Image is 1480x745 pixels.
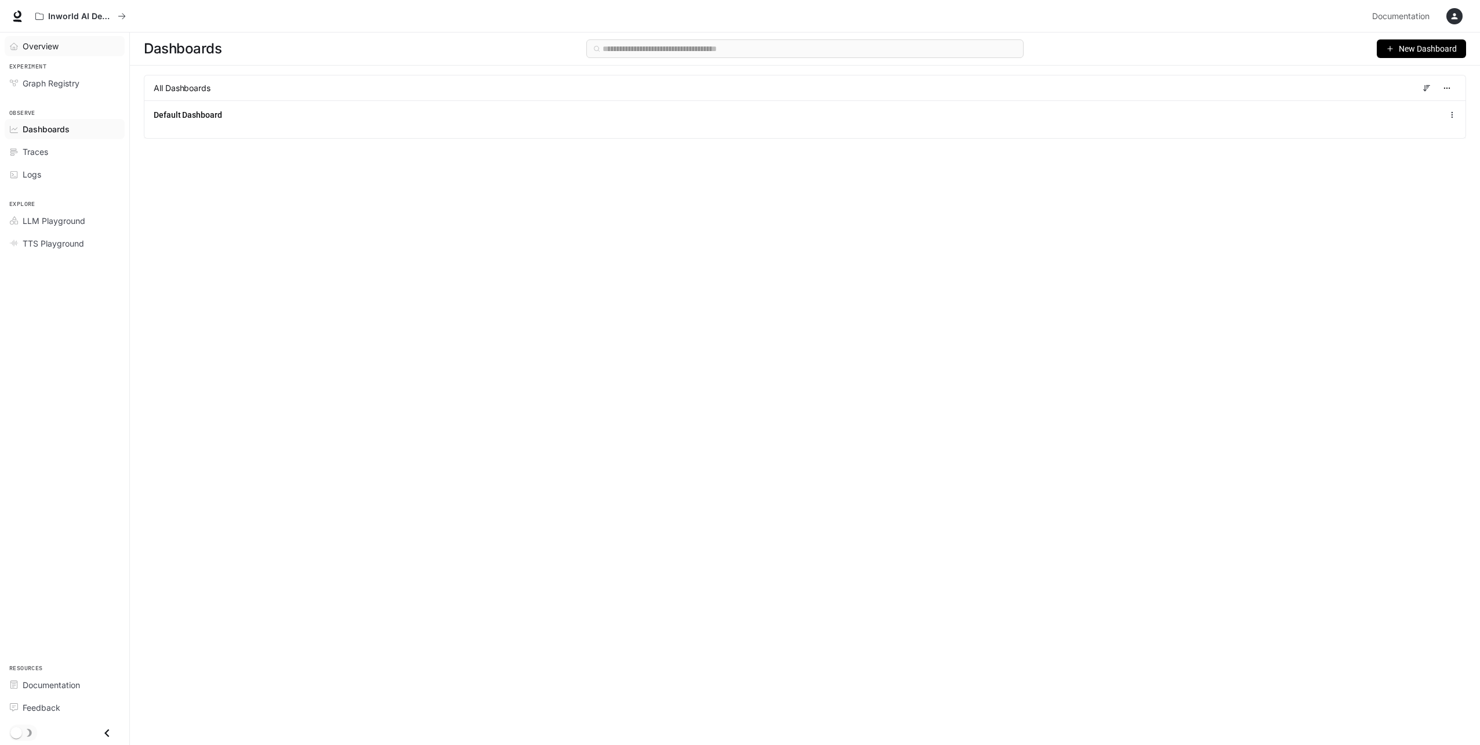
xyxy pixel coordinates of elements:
span: Logs [23,168,41,180]
span: TTS Playground [23,237,84,249]
a: Overview [5,36,125,56]
p: Inworld AI Demos [48,12,113,21]
span: Dark mode toggle [10,726,22,739]
span: Overview [23,40,59,52]
a: Dashboards [5,119,125,139]
span: New Dashboard [1399,42,1457,55]
a: Documentation [1367,5,1438,28]
a: TTS Playground [5,233,125,254]
a: Logs [5,164,125,185]
span: Documentation [1372,9,1430,24]
button: New Dashboard [1377,39,1466,58]
span: LLM Playground [23,215,85,227]
span: Dashboards [144,37,222,60]
span: Traces [23,146,48,158]
span: Feedback [23,701,60,714]
a: Graph Registry [5,73,125,93]
span: Graph Registry [23,77,79,89]
a: Feedback [5,697,125,718]
a: Traces [5,142,125,162]
button: All workspaces [30,5,131,28]
button: Close drawer [94,721,120,745]
span: Dashboards [23,123,70,135]
a: Default Dashboard [154,109,222,121]
a: LLM Playground [5,211,125,231]
span: Documentation [23,679,80,691]
a: Documentation [5,675,125,695]
span: All Dashboards [154,82,211,94]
